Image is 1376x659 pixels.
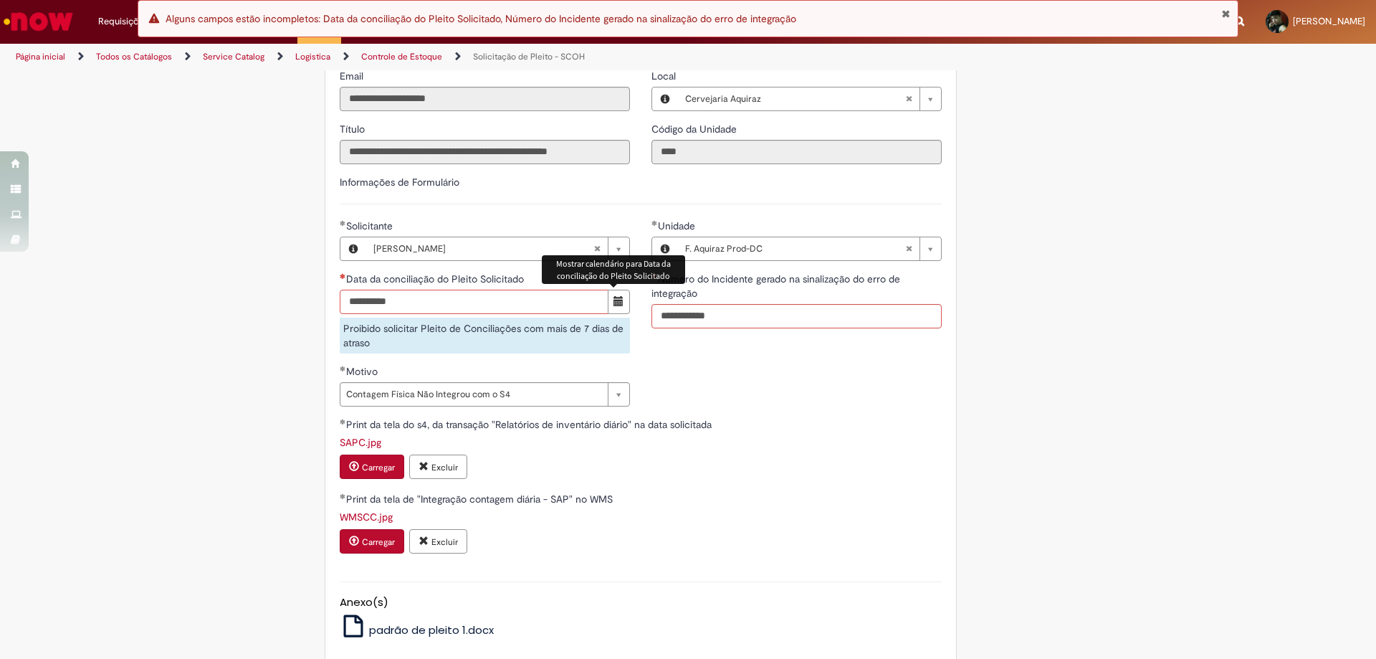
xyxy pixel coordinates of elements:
span: Requisições [98,14,148,29]
span: padrão de pleito 1.docx [369,622,494,637]
button: Excluir anexo WMSCC.jpg [409,529,467,554]
span: Obrigatório Preenchido [340,493,346,499]
span: Local [651,70,679,82]
a: Solicitação de Pleito - SCOH [473,51,585,62]
a: Página inicial [16,51,65,62]
span: Somente leitura - Email [340,70,366,82]
a: Controle de Estoque [361,51,442,62]
input: Data da conciliação do Pleito Solicitado [340,290,608,314]
img: ServiceNow [1,7,75,36]
span: [PERSON_NAME] [1293,15,1365,27]
a: Logistica [295,51,330,62]
input: Número do Incidente gerado na sinalização do erro de integração [651,304,942,328]
span: Número do Incidente gerado na sinalização do erro de integração [651,272,900,300]
span: Necessários - Unidade [658,219,698,232]
label: Somente leitura - Código da Unidade [651,122,740,136]
a: padrão de pleito 1.docx [340,622,494,637]
ul: Trilhas de página [11,44,907,70]
a: Download de SAPC.jpg [340,436,381,449]
div: Mostrar calendário para Data da conciliação do Pleito Solicitado [542,255,685,284]
label: Somente leitura - Email [340,69,366,83]
a: F. Aquiraz Prod-DCLimpar campo Unidade [678,237,941,260]
span: Cervejaria Aquiraz [685,87,905,110]
span: Data da conciliação do Pleito Solicitado [346,272,527,285]
span: Contagem Física Não Integrou com o S4 [346,383,601,406]
span: Print da tela de "Integração contagem diária - SAP" no WMS [346,493,616,506]
button: Excluir anexo SAPC.jpg [409,455,467,479]
input: Código da Unidade [651,140,942,164]
button: Fechar Notificação [1221,8,1231,19]
small: Carregar [362,462,395,473]
span: F. Aquiraz Prod-DC [685,237,905,260]
span: Motivo [346,365,381,378]
a: Service Catalog [203,51,264,62]
label: Somente leitura - Título [340,122,368,136]
a: Todos os Catálogos [96,51,172,62]
h5: Anexo(s) [340,597,942,609]
small: Excluir [431,462,458,473]
button: Carregar anexo de Print da tela do s4, da transação "Relatórios de inventário diário" na data sol... [340,455,404,479]
span: Obrigatório Preenchido [651,220,658,226]
span: Alguns campos estão incompletos: Data da conciliação do Pleito Solicitado, Número do Incidente ge... [166,12,796,25]
label: Informações de Formulário [340,176,459,189]
button: Mostrar calendário para Data da conciliação do Pleito Solicitado [608,290,630,314]
input: Título [340,140,630,164]
button: Unidade, Visualizar este registro F. Aquiraz Prod-DC [652,237,678,260]
abbr: Limpar campo Unidade [898,237,919,260]
small: Carregar [362,536,395,548]
button: Carregar anexo de Print da tela de "Integração contagem diária - SAP" no WMS Required [340,529,404,554]
div: Proibido solicitar Pleito de Conciliações com mais de 7 dias de atraso [340,318,630,354]
span: Obrigatório Preenchido [340,366,346,371]
abbr: Limpar campo Solicitante [586,237,608,260]
span: Necessários - Solicitante [346,219,396,232]
span: Necessários [340,273,346,279]
small: Excluir [431,536,458,548]
span: Obrigatório Preenchido [340,419,346,425]
abbr: Limpar campo Local [898,87,919,110]
a: [PERSON_NAME]Limpar campo Solicitante [366,237,629,260]
span: Print da tela do s4, da transação "Relatórios de inventário diário" na data solicitada [346,418,715,431]
span: Somente leitura - Código da Unidade [651,123,740,136]
span: [PERSON_NAME] [373,237,593,260]
a: Cervejaria AquirazLimpar campo Local [678,87,941,110]
button: Local, Visualizar este registro Cervejaria Aquiraz [652,87,678,110]
button: Solicitante, Visualizar este registro John Lucas Lima Da Silva [340,237,366,260]
span: Obrigatório Preenchido [340,220,346,226]
span: Somente leitura - Título [340,123,368,136]
a: Download de WMSCC.jpg [340,511,393,523]
input: Email [340,87,630,111]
